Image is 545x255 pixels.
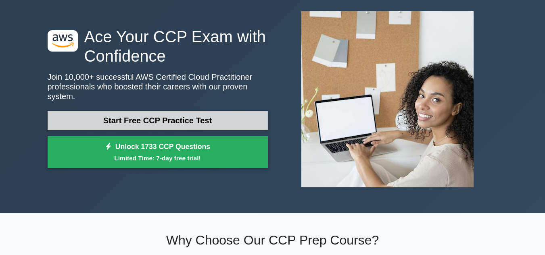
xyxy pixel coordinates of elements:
[48,111,268,130] a: Start Free CCP Practice Test
[48,136,268,168] a: Unlock 1733 CCP QuestionsLimited Time: 7-day free trial!
[58,153,258,163] small: Limited Time: 7-day free trial!
[48,27,268,66] h1: Ace Your CCP Exam with Confidence
[48,72,268,101] p: Join 10,000+ successful AWS Certified Cloud Practitioner professionals who boosted their careers ...
[48,232,498,248] h2: Why Choose Our CCP Prep Course?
